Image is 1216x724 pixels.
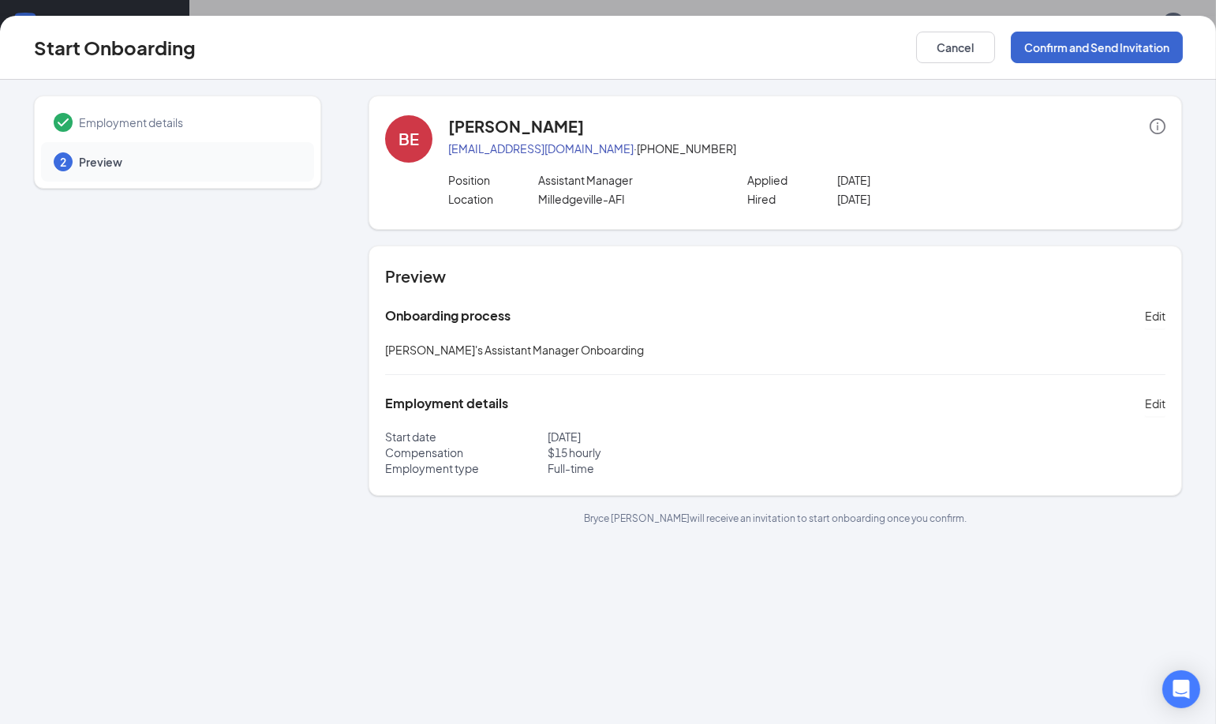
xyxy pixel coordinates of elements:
span: [PERSON_NAME]'s Assistant Manager Onboarding [385,343,644,357]
h3: Start Onboarding [34,34,196,61]
h4: Preview [385,265,1165,287]
span: Preview [79,154,298,170]
span: Edit [1145,308,1165,324]
p: Assistant Manager [538,172,717,188]
p: Applied [747,172,837,188]
span: Edit [1145,396,1165,411]
p: · [PHONE_NUMBER] [448,141,1165,156]
svg: Checkmark [54,113,73,132]
button: Edit [1145,391,1165,416]
p: Milledgeville-AFI [538,191,717,207]
a: [EMAIL_ADDRESS][DOMAIN_NAME] [448,141,634,156]
button: Edit [1145,303,1165,328]
p: Bryce [PERSON_NAME] will receive an invitation to start onboarding once you confirm. [369,512,1182,525]
p: Employment type [385,460,548,476]
div: BE [398,128,419,150]
p: [DATE] [548,429,776,445]
button: Cancel [916,32,995,63]
p: [DATE] [837,191,1016,207]
p: Start date [385,429,548,445]
p: Full-time [548,460,776,476]
span: 2 [60,154,66,170]
h4: [PERSON_NAME] [448,115,584,137]
p: [DATE] [837,172,1016,188]
span: Employment details [79,114,298,130]
span: info-circle [1150,118,1165,134]
p: $ 15 hourly [548,445,776,460]
h5: Employment details [385,395,508,412]
p: Location [448,191,538,207]
p: Hired [747,191,837,207]
div: Open Intercom Messenger [1162,670,1200,708]
button: Confirm and Send Invitation [1011,32,1183,63]
p: Position [448,172,538,188]
p: Compensation [385,445,548,460]
h5: Onboarding process [385,307,511,324]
